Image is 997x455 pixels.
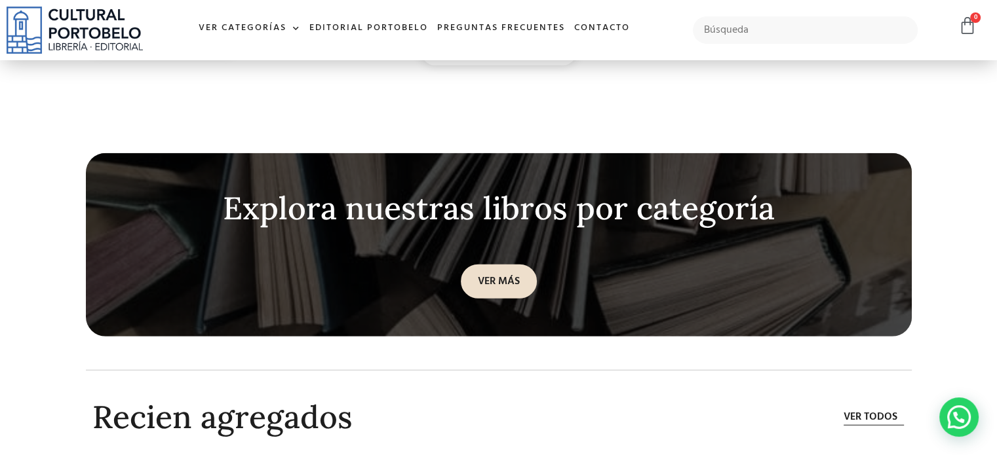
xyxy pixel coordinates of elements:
[844,409,904,426] a: Ver todos
[92,400,730,435] h2: Recien agregados
[958,16,977,35] a: 0
[461,264,537,299] a: VER MÁS
[305,14,433,43] a: Editorial Portobelo
[433,14,570,43] a: Preguntas frecuentes
[194,14,305,43] a: Ver Categorías
[217,191,781,226] div: Explora nuestras libros por categoría
[844,409,897,425] span: Ver todos
[970,12,981,23] span: 0
[693,16,918,44] input: Búsqueda
[570,14,635,43] a: Contacto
